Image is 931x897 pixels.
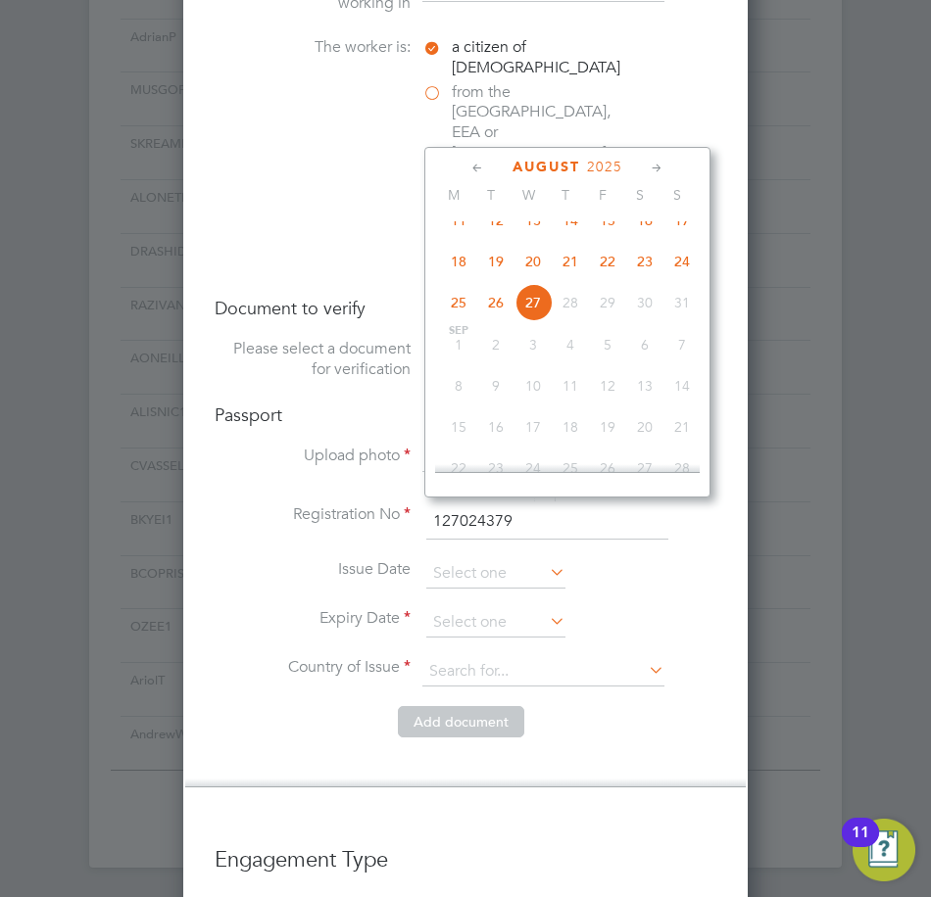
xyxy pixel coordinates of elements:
span: 11 [440,202,477,239]
span: 25 [552,449,589,487]
label: Country of Issue [215,657,411,678]
span: 19 [477,243,514,280]
span: 16 [626,202,663,239]
span: 27 [626,449,663,487]
span: 22 [589,243,626,280]
span: 27 [514,284,552,321]
span: 18 [552,408,589,446]
span: 18 [440,243,477,280]
span: 19 [589,408,626,446]
span: T [547,186,584,204]
span: 17 [514,408,552,446]
span: M [435,186,472,204]
button: Open Resource Center, 11 new notifications [853,819,915,881]
span: 20 [514,243,552,280]
span: 13 [626,367,663,404]
span: S [659,186,696,204]
span: W [510,186,547,204]
span: 28 [552,284,589,321]
span: 3 [514,326,552,363]
span: 14 [663,367,701,404]
span: 17 [663,202,701,239]
span: 24 [514,449,552,487]
input: Search for... [422,657,664,686]
span: a citizen of [DEMOGRAPHIC_DATA] [452,37,620,78]
h4: Document to verify [215,297,716,319]
span: 20 [626,408,663,446]
span: 22 [440,449,477,487]
span: 15 [589,202,626,239]
span: Sep [440,326,477,336]
input: Select one [426,608,565,637]
span: 25 [440,284,477,321]
span: 13 [514,202,552,239]
span: 14 [552,202,589,239]
span: 1 [440,326,477,363]
span: 7 [663,326,701,363]
div: Passport [422,339,716,359]
span: 26 [477,284,514,321]
span: 6 [626,326,663,363]
span: 23 [477,449,514,487]
span: from the [GEOGRAPHIC_DATA], EEA or [GEOGRAPHIC_DATA] [452,82,618,164]
span: 12 [477,202,514,239]
div: 11 [852,832,869,858]
label: Please select a document for verification [215,339,411,380]
span: 30 [626,284,663,321]
span: 16 [477,408,514,446]
span: 11 [552,367,589,404]
label: The worker is: [215,37,411,58]
label: Upload photo [215,446,411,466]
span: 24 [663,243,701,280]
span: 2025 [587,159,622,175]
span: 23 [626,243,663,280]
span: 29 [589,284,626,321]
button: Add document [398,706,524,737]
span: 12 [589,367,626,404]
label: Registration No [215,504,411,525]
span: T [472,186,510,204]
h3: Engagement Type [215,826,716,874]
span: 8 [440,367,477,404]
span: 5 [589,326,626,363]
span: 28 [663,449,701,487]
span: 4 [552,326,589,363]
span: 31 [663,284,701,321]
span: 21 [552,243,589,280]
input: Select one [426,559,565,589]
h4: Passport [215,403,716,426]
span: 10 [514,367,552,404]
label: Issue Date [215,559,411,580]
span: 2 [477,326,514,363]
span: 21 [663,408,701,446]
span: 26 [589,449,626,487]
div: Birth Certificate [422,359,716,380]
span: S [621,186,659,204]
span: 9 [477,367,514,404]
span: August [513,159,580,175]
label: Expiry Date [215,608,411,629]
span: F [584,186,621,204]
span: 15 [440,408,477,446]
